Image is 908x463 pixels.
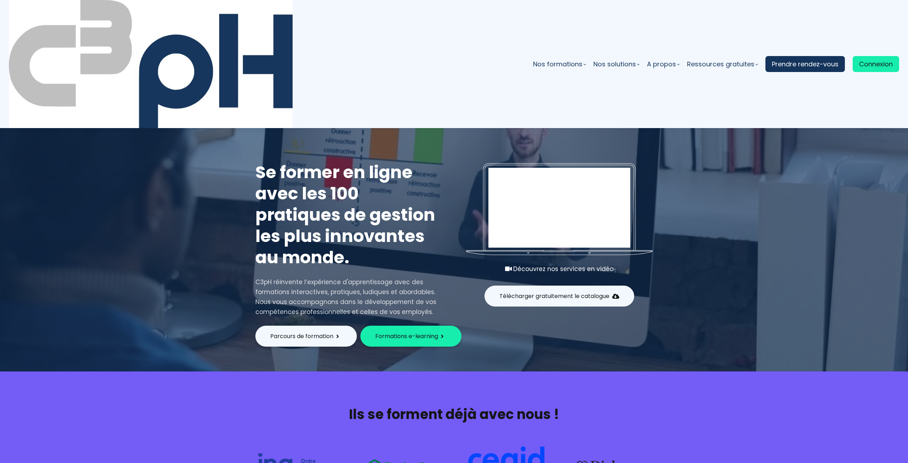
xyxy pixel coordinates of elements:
[533,59,582,70] span: Nos formations
[499,292,609,301] span: Télécharger gratuitement le catalogue
[647,59,676,70] span: A propos
[375,332,438,341] span: Formations e-learning
[360,326,461,347] button: Formations e-learning
[466,264,653,274] div: Découvrez nos services en vidéo
[255,277,442,317] div: C3pH réinvente l’expérience d'apprentissage avec des formations interactives, pratiques, ludiques...
[593,59,636,70] span: Nos solutions
[270,332,333,341] span: Parcours de formation
[247,405,661,423] h2: Ils se forment déjà avec nous !
[485,286,634,307] button: Télécharger gratuitement le catalogue
[859,59,893,70] span: Connexion
[255,326,357,347] button: Parcours de formation
[853,56,899,72] a: Connexion
[687,59,754,70] span: Ressources gratuites
[255,162,442,268] h1: Se former en ligne avec les 100 pratiques de gestion les plus innovantes au monde.
[772,59,838,70] span: Prendre rendez-vous
[765,56,845,72] a: Prendre rendez-vous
